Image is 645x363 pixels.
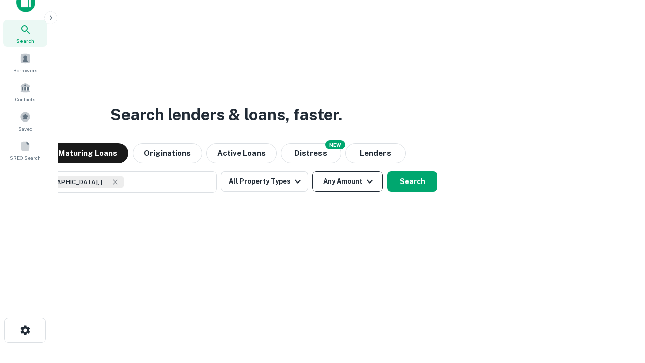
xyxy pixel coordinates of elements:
[47,143,128,163] button: Maturing Loans
[387,171,437,192] button: Search
[18,125,33,133] span: Saved
[3,49,47,76] a: Borrowers
[595,282,645,331] iframe: Chat Widget
[325,140,345,149] div: NEW
[10,154,41,162] span: SREO Search
[3,107,47,135] a: Saved
[345,143,406,163] button: Lenders
[15,95,35,103] span: Contacts
[312,171,383,192] button: Any Amount
[133,143,202,163] button: Originations
[221,171,308,192] button: All Property Types
[3,20,47,47] a: Search
[34,177,109,187] span: [GEOGRAPHIC_DATA], [GEOGRAPHIC_DATA], [GEOGRAPHIC_DATA]
[13,66,37,74] span: Borrowers
[3,137,47,164] a: SREO Search
[206,143,277,163] button: Active Loans
[16,37,34,45] span: Search
[15,171,217,193] button: [GEOGRAPHIC_DATA], [GEOGRAPHIC_DATA], [GEOGRAPHIC_DATA]
[3,78,47,105] a: Contacts
[110,103,342,127] h3: Search lenders & loans, faster.
[281,143,341,163] button: Search distressed loans with lien and other non-mortgage details.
